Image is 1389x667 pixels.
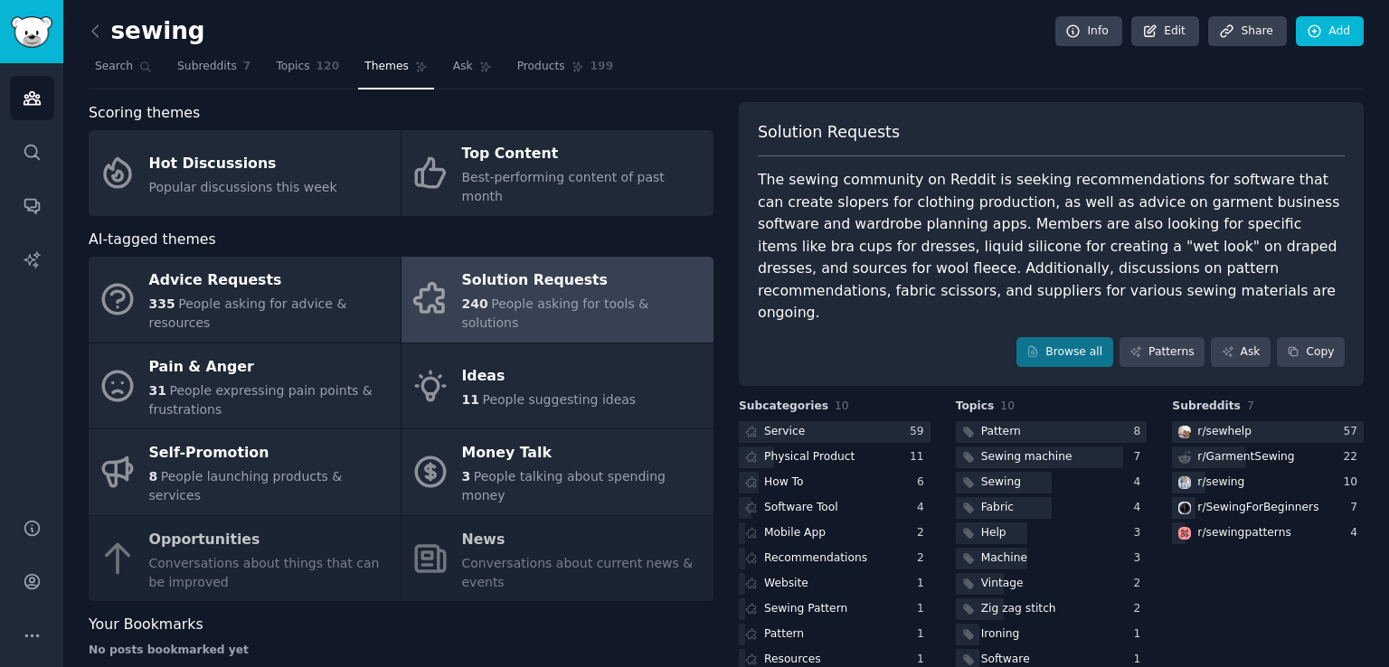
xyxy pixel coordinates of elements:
a: Ideas11People suggesting ideas [402,343,713,429]
a: Search [89,52,158,89]
div: Zig zag stitch [981,601,1056,617]
a: Recommendations2 [739,548,931,570]
span: 8 [149,469,158,484]
a: Self-Promotion8People launching products & services [89,429,401,515]
a: Sewing machine7 [956,446,1148,469]
div: r/ SewingForBeginners [1197,500,1318,516]
div: 1 [1134,626,1148,643]
a: Browse all [1016,337,1113,368]
span: People talking about spending money [462,469,666,503]
div: Ironing [981,626,1020,643]
div: Solution Requests [462,267,704,296]
div: Pattern [981,424,1021,440]
span: Subcategories [739,399,828,415]
img: sewingpatterns [1178,527,1191,540]
div: Website [764,576,808,592]
div: 11 [910,449,931,465]
div: Pattern [764,626,804,643]
div: Service [764,424,805,440]
a: Ironing1 [956,624,1148,646]
span: Your Bookmarks [89,614,203,636]
div: 4 [1134,500,1148,516]
span: 3 [462,469,471,484]
a: Sewing Pattern1 [739,598,931,621]
div: 3 [1134,525,1148,541]
span: Topics [956,399,995,415]
a: sewhelpr/sewhelp57 [1172,421,1364,444]
h2: sewing [89,17,205,46]
a: How To6 [739,472,931,494]
span: AI-tagged themes [89,229,216,251]
span: People expressing pain points & frustrations [149,383,373,417]
span: Popular discussions this week [149,180,337,194]
div: 2 [1134,576,1148,592]
div: Advice Requests [149,267,392,296]
div: 10 [1343,474,1364,491]
div: Self-Promotion [149,439,392,468]
a: Help3 [956,522,1148,545]
a: Ask [447,52,498,89]
a: Service59 [739,421,931,444]
div: Hot Discussions [149,149,337,178]
a: Share [1208,16,1286,47]
div: How To [764,474,804,491]
div: r/ GarmentSewing [1197,449,1294,465]
a: Themes [358,52,434,89]
div: Sewing Pattern [764,601,847,617]
a: Mobile App2 [739,522,931,545]
a: Topics120 [269,52,345,89]
span: People asking for tools & solutions [462,296,649,330]
a: Solution Requests240People asking for tools & solutions [402,257,713,343]
span: Ask [453,59,473,75]
a: Zig zag stitch2 [956,598,1148,621]
div: Recommendations [764,550,867,567]
div: Help [981,525,1006,541]
div: 7 [1134,449,1148,465]
span: Scoring themes [89,102,200,125]
span: 335 [149,296,175,311]
span: 31 [149,383,166,398]
a: Add [1296,16,1364,47]
span: Products [517,59,565,75]
a: Hot DiscussionsPopular discussions this week [89,130,401,216]
a: sewingpatternsr/sewingpatterns4 [1172,522,1364,545]
span: Best-performing content of past month [462,170,665,203]
img: SewingForBeginners [1178,502,1191,514]
div: r/ sewingpatterns [1197,525,1290,541]
div: 8 [1134,424,1148,440]
div: Sewing [981,474,1021,491]
div: r/ sewing [1197,474,1244,491]
div: 57 [1343,424,1364,440]
a: Sewing4 [956,472,1148,494]
div: Ideas [462,362,637,391]
a: Software Tool4 [739,497,931,520]
a: Edit [1131,16,1199,47]
img: GummySearch logo [11,16,52,48]
span: People launching products & services [149,469,343,503]
div: 1 [917,626,931,643]
a: Subreddits7 [171,52,257,89]
div: r/ sewhelp [1197,424,1252,440]
a: Machine3 [956,548,1148,570]
div: Fabric [981,500,1014,516]
div: Physical Product [764,449,855,465]
div: 4 [1134,474,1148,491]
span: Topics [276,59,309,75]
div: Pain & Anger [149,352,392,381]
div: 2 [917,525,931,541]
div: Money Talk [462,439,704,468]
span: 240 [462,296,488,311]
a: Physical Product11 [739,446,931,469]
a: Products199 [511,52,619,89]
a: Fabric4 [956,497,1148,520]
a: sewingr/sewing10 [1172,472,1364,494]
span: People asking for advice & resources [149,296,347,330]
div: 22 [1343,449,1364,465]
span: Solution Requests [758,121,900,144]
span: Themes [364,59,409,75]
span: 10 [1000,399,1015,412]
div: 6 [917,474,931,491]
a: Patterns [1120,337,1205,368]
div: Vintage [981,576,1024,592]
div: 3 [1134,550,1148,567]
